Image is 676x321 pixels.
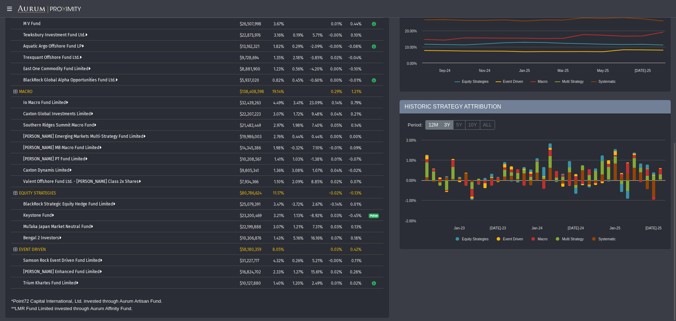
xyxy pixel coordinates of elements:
[287,232,306,243] td: 5.16%
[240,100,261,105] span: $32,439,263
[287,52,306,63] td: 2.18%
[345,18,364,29] td: 0.44%
[609,226,620,230] text: Jan-25
[23,280,78,285] a: Trium Khartes Fund Limited
[405,219,416,223] text: -2.00%
[274,55,284,60] span: 1.35%
[19,247,46,252] span: EVENT DRIVEN
[405,199,416,203] text: -1.00%
[240,179,258,184] span: $7,934,366
[23,258,102,263] a: Samson Rock Event Driven Fund Limited
[23,21,40,26] a: M V Fund
[325,210,345,221] td: 0.03%
[306,165,325,176] td: 1.07%
[19,89,32,94] span: MACRO
[479,69,490,73] text: Nov-24
[23,202,115,206] a: BlackRock Strategic Equity Hedge Fund Limited
[23,156,87,161] a: [PERSON_NAME] PT Fund Limited
[240,33,261,38] span: $22,873,976
[325,142,345,153] td: -0.01%
[480,120,495,130] label: ALL
[325,153,345,165] td: 0.01%
[240,134,262,139] span: $19,986,003
[274,202,284,207] span: 3.47%
[599,80,616,84] text: Systematic
[325,97,345,108] td: 0.14%
[345,266,364,277] td: 0.28%
[274,33,284,38] span: 3.16%
[306,29,325,41] td: 5.71%
[273,44,284,49] span: 1.82%
[287,277,306,289] td: 1.20%
[273,224,284,229] span: 3.07%
[287,165,306,176] td: 3.08%
[240,44,259,49] span: $13,162,321
[240,270,261,274] span: $16,824,702
[347,89,362,94] div: 1.21%
[325,198,345,210] td: -0.14%
[503,237,523,241] text: Event Driven
[11,298,163,305] td: *Point72 Capital International, Ltd. invested through Aurum Artisan Fund.
[23,145,101,150] a: [PERSON_NAME] MB Macro Fund Limited
[325,266,345,277] td: 0.02%
[345,153,364,165] td: -0.07%
[345,41,364,52] td: -0.08%
[345,198,364,210] td: 0.01%
[562,80,584,84] text: Multi Strategy
[345,63,364,74] td: -0.10%
[597,69,609,73] text: May-25
[325,131,345,142] td: 0.00%
[454,226,465,230] text: Jan-23
[325,176,345,187] td: 0.02%
[462,237,489,241] text: Equity Strategies
[345,119,364,131] td: 0.14%
[240,21,261,26] span: $26,507,998
[599,237,616,241] text: Systematic
[568,226,584,230] text: [DATE]-24
[345,52,364,63] td: -0.04%
[325,255,345,266] td: -0.00%
[345,255,364,266] td: 0.11%
[240,78,259,83] span: $5,937,020
[519,69,530,73] text: Jan-25
[287,142,306,153] td: -0.32%
[287,97,306,108] td: 3.41%
[240,191,262,196] span: $80,786,624
[325,277,345,289] td: 0.01%
[240,168,259,173] span: $9,805,341
[23,66,90,71] a: East One Commodity Fund Limited
[274,134,284,139] span: 2.76%
[441,120,453,130] label: 3Y
[325,232,345,243] td: 0.07%
[306,74,325,86] td: -0.60%
[306,153,325,165] td: -1.38%
[306,176,325,187] td: 8.85%
[273,78,284,83] span: 0.82%
[240,247,261,252] span: $58,180,359
[407,62,417,66] text: 0.00%
[23,213,54,218] a: Keystone Fund
[345,29,364,41] td: 0.10%
[287,63,306,74] td: 0.56%
[240,123,261,128] span: $21,482,449
[306,108,325,119] td: 9.48%
[532,226,543,230] text: Jan-24
[23,123,96,128] a: Southern Ridges Summit Macro Fund
[274,123,284,128] span: 2.97%
[23,179,141,184] a: Valent Offshore Fund Ltd. - [PERSON_NAME] Class 2x Shares
[240,67,260,72] span: $8,881,900
[240,55,259,60] span: $9,728,694
[306,142,325,153] td: 7.10%
[23,224,93,229] a: MuTaka Japan Market Neutral Fund
[405,119,425,131] div: Period:
[287,41,306,52] td: 0.29%
[490,226,506,230] text: [DATE]-23
[273,146,284,150] span: 1.98%
[23,55,82,60] a: Trexquant Offshore Fund Ltd.
[23,134,145,139] a: [PERSON_NAME] Emerging Markets Multi-Strategy Fund Limited
[345,97,364,108] td: 0.79%
[11,305,163,312] td: **LMR Fund Limited invested through Aurum Affinity Fund.
[287,131,306,142] td: 0.44%
[23,111,93,116] a: Caxton Global Investments Limited
[325,52,345,63] td: 0.02%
